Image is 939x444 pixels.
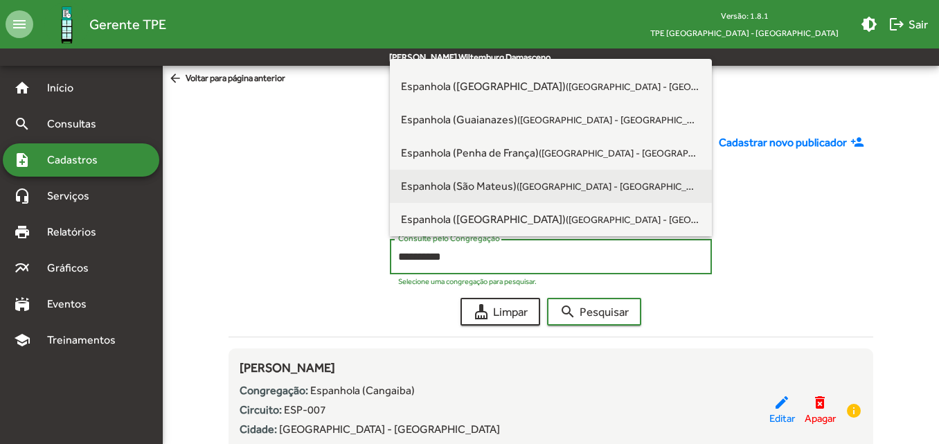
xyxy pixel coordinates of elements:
[310,384,415,397] span: Espanhola (Cangaiba)
[39,260,107,276] span: Gráficos
[14,224,30,240] mat-icon: print
[14,260,30,276] mat-icon: multiline_chart
[240,360,335,375] span: [PERSON_NAME]
[163,92,939,123] div: Cadastro de publicador
[401,103,701,136] span: |
[517,113,715,126] small: ([GEOGRAPHIC_DATA] - [GEOGRAPHIC_DATA])
[39,116,114,132] span: Consultas
[240,423,277,436] strong: Cidade:
[39,188,108,204] span: Serviços
[33,2,166,47] a: Gerente TPE
[773,394,790,411] mat-icon: edit
[44,2,89,47] img: Logo
[473,303,490,320] mat-icon: cleaning_services
[560,303,576,320] mat-icon: search
[39,332,132,348] span: Treinamentos
[401,136,701,170] span: |
[401,170,701,203] span: |
[888,16,905,33] mat-icon: logout
[398,277,537,285] mat-hint: Selecione uma congregação para pesquisar.
[473,299,528,324] span: Limpar
[14,296,30,312] mat-icon: stadium
[719,134,847,151] span: Cadastrar novo publicador
[566,213,764,226] small: ([GEOGRAPHIC_DATA] - [GEOGRAPHIC_DATA])
[639,24,850,42] span: TPE [GEOGRAPHIC_DATA] - [GEOGRAPHIC_DATA]
[240,403,282,416] strong: Circuito:
[39,80,93,96] span: Início
[14,80,30,96] mat-icon: home
[401,203,701,236] span: |
[812,394,828,411] mat-icon: delete_forever
[39,296,105,312] span: Eventos
[14,332,30,348] mat-icon: school
[284,403,326,416] span: ESP-007
[888,12,928,37] span: Sair
[850,135,868,150] mat-icon: person_add
[240,162,861,179] h5: Pesquisar por:
[560,299,629,324] span: Pesquisar
[240,384,308,397] strong: Congregação:
[89,13,166,35] span: Gerente TPE
[517,179,715,193] small: ([GEOGRAPHIC_DATA] - [GEOGRAPHIC_DATA])
[566,80,764,93] small: ([GEOGRAPHIC_DATA] - [GEOGRAPHIC_DATA])
[168,71,285,87] span: Voltar para página anterior
[279,423,500,436] span: [GEOGRAPHIC_DATA] - [GEOGRAPHIC_DATA]
[401,213,764,226] span: Espanhola ([GEOGRAPHIC_DATA])
[460,298,540,326] button: Limpar
[805,411,836,427] span: Apagar
[883,12,933,37] button: Sair
[861,16,877,33] mat-icon: brightness_medium
[846,402,862,419] mat-icon: info
[401,113,715,126] span: Espanhola (Guaianazes)
[539,146,737,159] small: ([GEOGRAPHIC_DATA] - [GEOGRAPHIC_DATA])
[14,152,30,168] mat-icon: note_add
[6,10,33,38] mat-icon: menu
[39,224,114,240] span: Relatórios
[39,152,116,168] span: Cadastros
[639,7,850,24] div: Versão: 1.8.1
[401,80,764,93] span: Espanhola ([GEOGRAPHIC_DATA])
[401,146,737,159] span: Espanhola (Penha de França)
[769,411,795,427] span: Editar
[168,71,186,87] mat-icon: arrow_back
[14,116,30,132] mat-icon: search
[401,179,715,193] span: Espanhola (São Mateus)
[14,188,30,204] mat-icon: headset_mic
[401,70,701,103] span: |
[547,298,641,326] button: Pesquisar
